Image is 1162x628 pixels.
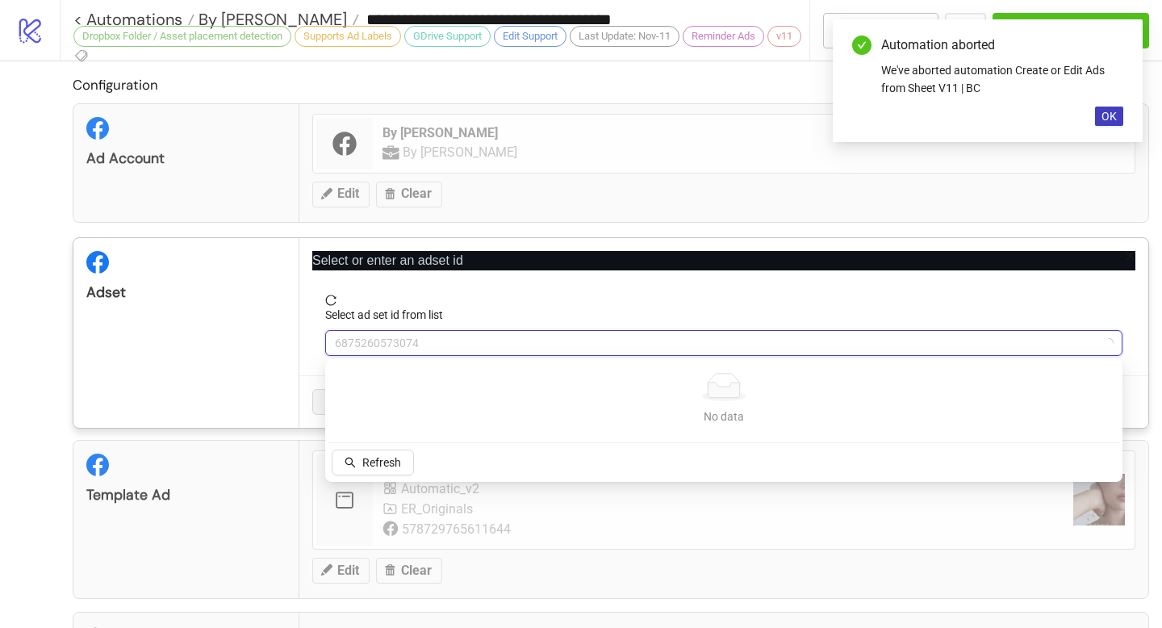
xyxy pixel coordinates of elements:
[683,26,764,47] div: Reminder Ads
[881,61,1123,97] div: We've aborted automation Create or Edit Ads from Sheet V11 | BC
[993,13,1149,48] button: Run Automation
[295,26,401,47] div: Supports Ad Labels
[345,408,1103,425] div: No data
[852,36,871,55] span: check-circle
[362,456,401,469] span: Refresh
[494,26,566,47] div: Edit Support
[325,306,454,324] label: Select ad set id from list
[1101,110,1117,123] span: OK
[73,74,1149,95] h2: Configuration
[73,11,194,27] a: < Automations
[345,457,356,468] span: search
[1095,107,1123,126] button: OK
[1104,338,1114,348] span: loading
[73,26,291,47] div: Dropbox Folder / Asset placement detection
[881,36,1123,55] div: Automation aborted
[312,389,372,415] button: Cancel
[86,283,286,302] div: Adset
[332,450,414,475] button: Refresh
[335,331,1113,355] span: 6875260573074
[945,13,986,48] button: ...
[570,26,679,47] div: Last Update: Nov-11
[194,9,347,30] span: By [PERSON_NAME]
[325,295,1122,306] span: reload
[823,13,939,48] button: To Builder
[312,251,1135,270] p: Select or enter an adset id
[404,26,491,47] div: GDrive Support
[1125,250,1136,262] span: close
[767,26,801,47] div: v11
[194,11,359,27] a: By [PERSON_NAME]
